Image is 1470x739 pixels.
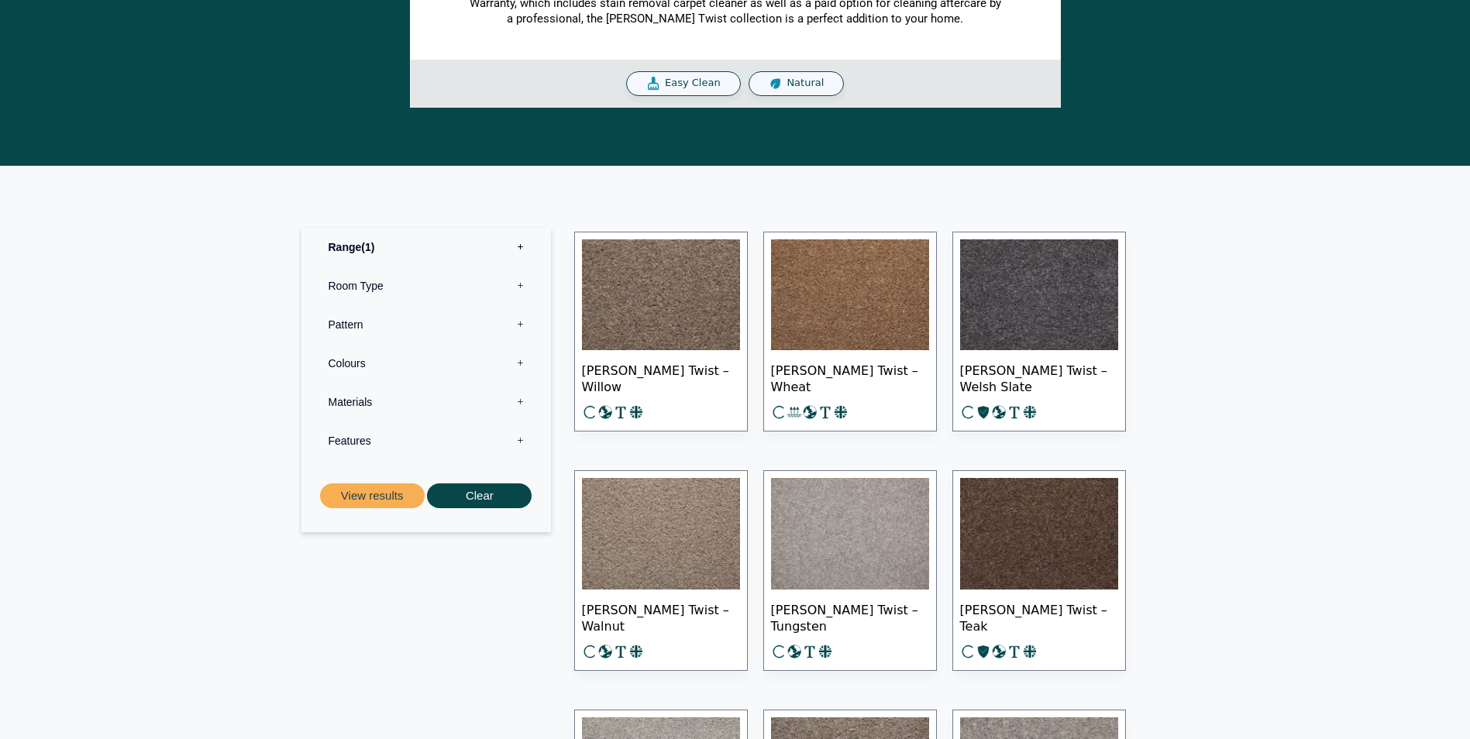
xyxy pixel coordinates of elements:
span: 1 [361,241,374,253]
a: [PERSON_NAME] Twist – Walnut [574,470,748,671]
img: Tomkinson Twist - Wheat [771,239,929,351]
span: [PERSON_NAME] Twist – Wheat [771,350,929,404]
a: [PERSON_NAME] Twist – Teak [952,470,1126,671]
a: [PERSON_NAME] Twist – Tungsten [763,470,937,671]
a: [PERSON_NAME] Twist – Wheat [763,232,937,432]
span: Natural [787,77,824,90]
button: View results [320,483,425,509]
a: [PERSON_NAME] Twist – Welsh Slate [952,232,1126,432]
span: [PERSON_NAME] Twist – Willow [582,350,740,404]
label: Materials [313,383,539,421]
a: [PERSON_NAME] Twist – Willow [574,232,748,432]
img: Tomkinson Twist - Teak [960,478,1118,589]
span: [PERSON_NAME] Twist – Walnut [582,589,740,644]
label: Range [313,228,539,266]
img: Tomkinson Twist Willow [582,239,740,351]
span: [PERSON_NAME] Twist – Teak [960,589,1118,644]
label: Features [313,421,539,460]
label: Room Type [313,266,539,305]
span: [PERSON_NAME] Twist – Tungsten [771,589,929,644]
span: [PERSON_NAME] Twist – Welsh Slate [960,350,1118,404]
label: Pattern [313,305,539,344]
span: Easy Clean [665,77,721,90]
img: Tomkinson Twist - Walnut [582,478,740,589]
label: Colours [313,344,539,383]
img: Tomkinson Twist Tungsten [771,478,929,589]
button: Clear [427,483,532,509]
img: Tomkinson Twist Welsh Slate [960,239,1118,351]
